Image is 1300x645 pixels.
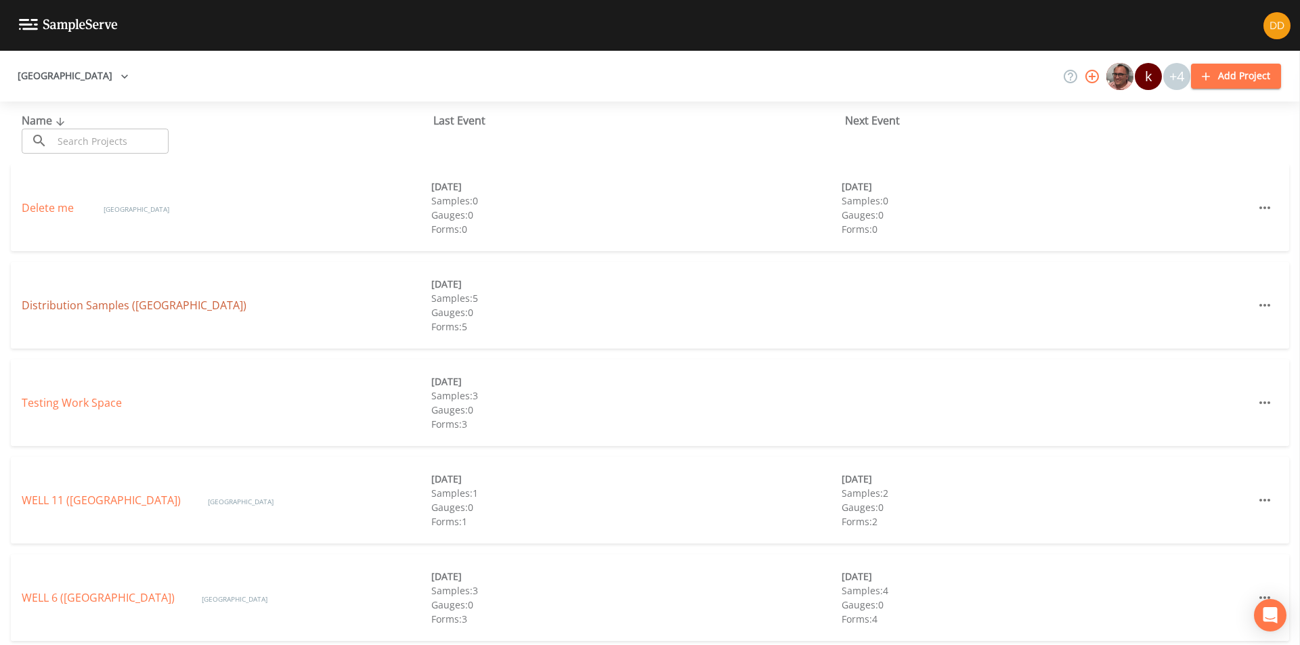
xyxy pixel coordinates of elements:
[431,208,841,222] div: Gauges: 0
[431,388,841,403] div: Samples: 3
[431,486,841,500] div: Samples: 1
[22,590,175,605] a: WELL 6 ([GEOGRAPHIC_DATA])
[431,374,841,388] div: [DATE]
[431,403,841,417] div: Gauges: 0
[842,179,1251,194] div: [DATE]
[1135,63,1162,90] div: k
[1134,63,1163,90] div: keith@gcpwater.org
[842,583,1251,598] div: Samples: 4
[1254,599,1286,631] div: Open Intercom Messenger
[431,472,841,486] div: [DATE]
[208,497,274,506] span: [GEOGRAPHIC_DATA]
[104,204,169,214] span: [GEOGRAPHIC_DATA]
[22,113,68,128] span: Name
[842,514,1251,529] div: Forms: 2
[431,514,841,529] div: Forms: 1
[202,594,267,604] span: [GEOGRAPHIC_DATA]
[1163,63,1190,90] div: +4
[431,305,841,319] div: Gauges: 0
[431,569,841,583] div: [DATE]
[22,298,246,313] a: Distribution Samples ([GEOGRAPHIC_DATA])
[433,112,845,129] div: Last Event
[842,486,1251,500] div: Samples: 2
[842,598,1251,612] div: Gauges: 0
[431,500,841,514] div: Gauges: 0
[1263,12,1291,39] img: 7d98d358f95ebe5908e4de0cdde0c501
[842,472,1251,486] div: [DATE]
[431,277,841,291] div: [DATE]
[431,222,841,236] div: Forms: 0
[431,319,841,334] div: Forms: 5
[12,64,134,89] button: [GEOGRAPHIC_DATA]
[845,112,1257,129] div: Next Event
[53,129,169,154] input: Search Projects
[431,583,841,598] div: Samples: 3
[22,395,122,410] a: Testing Work Space
[842,500,1251,514] div: Gauges: 0
[842,194,1251,208] div: Samples: 0
[19,19,118,32] img: logo
[842,208,1251,222] div: Gauges: 0
[431,612,841,626] div: Forms: 3
[22,200,77,215] a: Delete me
[431,194,841,208] div: Samples: 0
[842,612,1251,626] div: Forms: 4
[431,598,841,612] div: Gauges: 0
[431,179,841,194] div: [DATE]
[842,569,1251,583] div: [DATE]
[431,417,841,431] div: Forms: 3
[842,222,1251,236] div: Forms: 0
[431,291,841,305] div: Samples: 5
[1106,63,1133,90] img: e2d790fa78825a4bb76dcb6ab311d44c
[1106,63,1134,90] div: Mike Franklin
[1191,64,1281,89] button: Add Project
[22,493,181,508] a: WELL 11 ([GEOGRAPHIC_DATA])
